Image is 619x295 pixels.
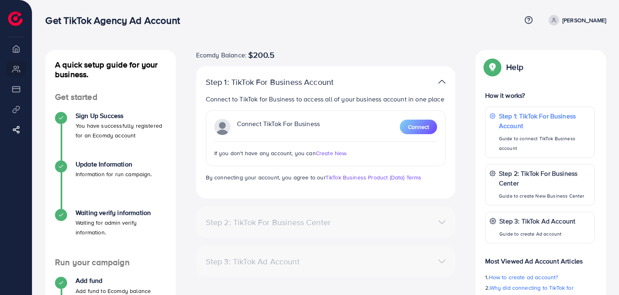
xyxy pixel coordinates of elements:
p: How it works? [485,91,595,100]
p: By connecting your account, you agree to our [206,173,446,182]
p: You have successfully registered for an Ecomdy account [76,121,166,140]
img: logo [8,11,23,26]
p: Step 1: TikTok For Business Account [499,111,590,131]
button: Connect [400,120,437,134]
p: Guide to create New Business Center [499,191,590,201]
p: Connect TikTok For Business [237,119,320,135]
li: Sign Up Success [45,112,176,160]
p: Information for run campaign. [76,169,152,179]
h3: Get TikTok Agency Ad Account [45,15,186,26]
a: TikTok Business Product (Data) Terms [325,173,422,181]
img: TikTok partner [214,119,230,135]
h4: Run your campaign [45,257,176,268]
span: If you don't have any account, you can [214,149,316,157]
h4: Add fund [76,277,151,284]
span: Create New. [316,149,347,157]
p: Step 3: TikTok Ad Account [499,216,575,226]
p: Most Viewed Ad Account Articles [485,250,595,266]
h4: Update Information [76,160,152,168]
h4: Sign Up Success [76,112,166,120]
p: Help [506,62,523,72]
p: Connect to TikTok for Business to access all of your business account in one place [206,94,446,104]
a: [PERSON_NAME] [545,15,606,25]
p: Step 2: TikTok For Business Center [499,169,590,188]
p: Waiting for admin verify information. [76,218,166,237]
h4: Get started [45,92,176,102]
p: Step 1: TikTok For Business Account [206,77,361,87]
img: TikTok partner [438,76,446,88]
span: Connect [408,123,429,131]
span: How to create ad account? [489,273,558,281]
h4: Waiting verify information [76,209,166,217]
h4: A quick setup guide for your business. [45,60,176,79]
p: Guide to connect TikTok Business account [499,134,590,153]
img: Popup guide [485,60,500,74]
span: $200.5 [248,50,275,60]
li: Waiting verify information [45,209,176,257]
iframe: Chat [585,259,613,289]
p: 1. [485,272,595,282]
span: Ecomdy Balance: [196,50,247,60]
p: [PERSON_NAME] [562,15,606,25]
li: Update Information [45,160,176,209]
p: Guide to create Ad account [499,229,575,239]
